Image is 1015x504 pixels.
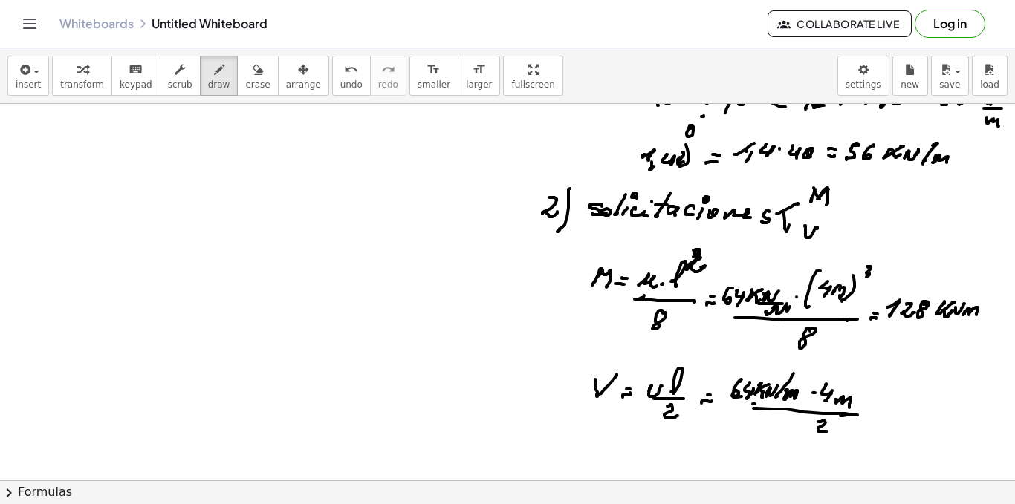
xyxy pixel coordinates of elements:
[245,79,270,90] span: erase
[915,10,985,38] button: Log in
[332,56,371,96] button: undoundo
[780,17,899,30] span: Collaborate Live
[340,79,363,90] span: undo
[901,79,919,90] span: new
[208,79,230,90] span: draw
[18,12,42,36] button: Toggle navigation
[160,56,201,96] button: scrub
[458,56,500,96] button: format_sizelarger
[427,61,441,79] i: format_size
[418,79,450,90] span: smaller
[129,61,143,79] i: keyboard
[344,61,358,79] i: undo
[7,56,49,96] button: insert
[370,56,406,96] button: redoredo
[846,79,881,90] span: settings
[768,10,912,37] button: Collaborate Live
[837,56,889,96] button: settings
[52,56,112,96] button: transform
[972,56,1008,96] button: load
[168,79,192,90] span: scrub
[16,79,41,90] span: insert
[381,61,395,79] i: redo
[60,79,104,90] span: transform
[378,79,398,90] span: redo
[111,56,160,96] button: keyboardkeypad
[892,56,928,96] button: new
[59,16,134,31] a: Whiteboards
[939,79,960,90] span: save
[980,79,999,90] span: load
[200,56,239,96] button: draw
[472,61,486,79] i: format_size
[466,79,492,90] span: larger
[286,79,321,90] span: arrange
[503,56,562,96] button: fullscreen
[237,56,278,96] button: erase
[511,79,554,90] span: fullscreen
[278,56,329,96] button: arrange
[120,79,152,90] span: keypad
[931,56,969,96] button: save
[409,56,458,96] button: format_sizesmaller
